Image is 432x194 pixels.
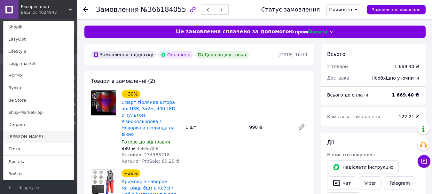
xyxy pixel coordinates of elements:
span: Написати покупцеві [327,152,375,157]
button: Замовлення виконано [367,5,426,14]
div: 1 шт. [183,123,247,132]
a: Croko [4,143,74,155]
span: 2 товари [327,64,348,69]
span: Дії [327,139,334,145]
a: Вийти [4,168,74,180]
div: Ваш ID: 4024947 [21,10,48,15]
span: Товари в замовленні (2) [91,78,155,84]
a: HOTEX [4,70,74,82]
button: Надіслати інструкцію [327,160,399,174]
div: −29% [122,169,140,177]
div: Статус замовлення [261,6,320,13]
a: Laggi market [4,58,74,70]
time: [DATE] 16:11 [279,52,308,57]
a: EasyOpt [4,33,74,45]
span: Готово до відправки [122,139,170,144]
span: Це замовлення сплачено за допомогою [176,28,294,35]
span: Замовлення [96,6,139,13]
span: Артикул: 234583718 [122,152,170,157]
span: Замовлення виконано [372,7,420,12]
div: Дешева доставка [195,51,248,58]
button: Чат [327,176,356,190]
div: Замовлення з додатку [91,51,156,58]
a: Shopik [4,21,74,33]
a: Dropom [4,119,74,131]
span: №366184055 [141,6,186,13]
span: Експрес-шоп [21,4,69,10]
div: 990 ₴ [247,123,293,132]
span: Каталог ProSale: 80.29 ₴ [122,159,179,164]
img: Смарт гірлянда штора від USB, 3x2м, 400 LED, з пультом, Різнокольорова / Новорічна гірлянда на вікно [91,90,116,115]
a: Shop-Market-Top [4,106,74,119]
a: Telegram [384,176,415,190]
span: Комісія за замовлення [327,114,380,119]
a: Смарт гірлянда штора від USB, 3x2м, 400 LED, з пультом, Різнокольорова / Новорічна гірлянда на вікно [122,100,177,137]
div: −30% [122,90,140,98]
span: 1 405.72 ₴ [137,146,159,151]
div: Оплачено [158,51,193,58]
button: Чат з покупцем [418,155,430,168]
b: 1 669.40 ₴ [392,92,419,97]
div: Необхідно уточнити [368,71,423,85]
span: Доставка [327,75,349,81]
span: 122.21 ₴ [399,114,419,119]
div: 1 669.40 ₴ [394,63,419,70]
span: 990 ₴ [122,146,135,151]
div: Повернутися назад [83,6,88,13]
a: LifeStyle [4,45,74,58]
a: Довідка [4,156,74,168]
span: Всього до сплати [327,92,368,97]
a: Be Store [4,94,74,106]
span: Прийнято [329,7,352,12]
a: Viber [359,176,381,190]
span: Всього [327,51,345,57]
a: Редагувати [295,121,308,134]
a: Bybka [4,82,74,94]
a: [PERSON_NAME] [4,131,74,143]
